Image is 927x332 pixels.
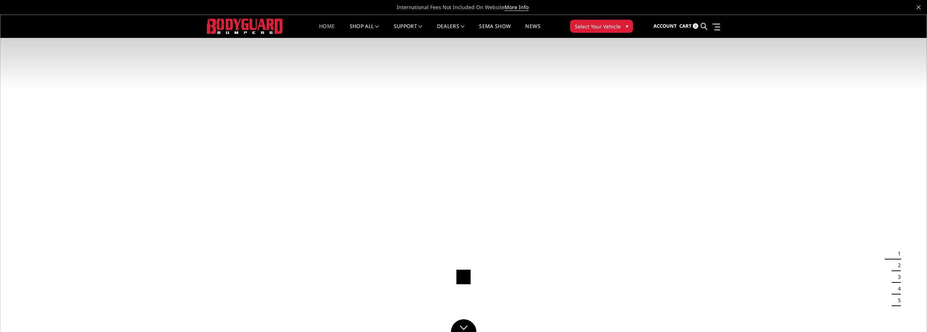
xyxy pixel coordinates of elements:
button: 1 of 5 [893,248,901,259]
a: Support [394,24,423,38]
button: 5 of 5 [893,294,901,306]
a: More Info [504,4,529,11]
button: Select Your Vehicle [570,20,633,33]
span: ▾ [626,22,628,30]
span: Select Your Vehicle [575,23,621,30]
a: Cart 0 [679,16,698,36]
a: Home [319,24,335,38]
span: Account [653,23,677,29]
a: SEMA Show [479,24,511,38]
a: Dealers [437,24,465,38]
a: Click to Down [451,319,476,332]
span: 0 [693,23,698,29]
button: 3 of 5 [893,271,901,283]
a: Account [653,16,677,36]
button: 4 of 5 [893,283,901,294]
img: BODYGUARD BUMPERS [207,19,283,34]
span: Cart [679,23,692,29]
a: shop all [350,24,379,38]
button: 2 of 5 [893,259,901,271]
a: News [525,24,540,38]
